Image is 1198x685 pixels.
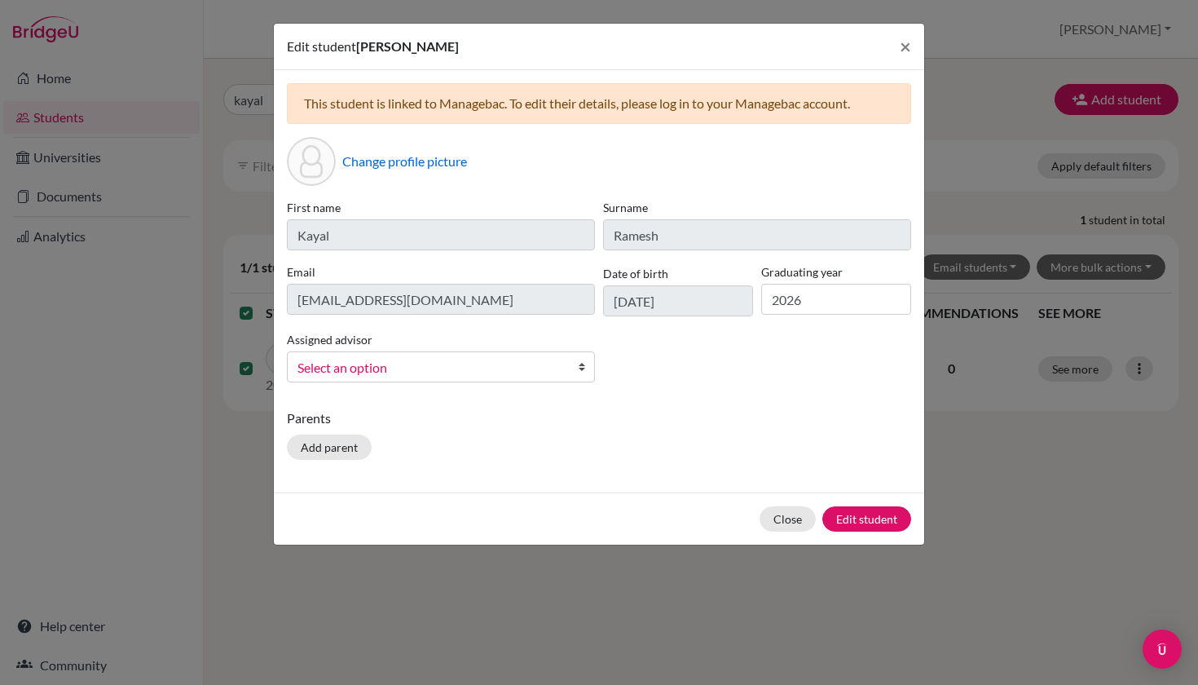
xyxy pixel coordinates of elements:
[287,263,595,281] label: Email
[297,357,563,378] span: Select an option
[822,506,911,532] button: Edit student
[287,331,372,348] label: Assigned advisor
[287,137,336,186] div: Profile picture
[761,263,911,281] label: Graduating year
[1143,630,1182,669] div: Open Intercom Messenger
[887,24,924,69] button: Close
[287,83,911,124] div: This student is linked to Managebac. To edit their details, please log in to your Managebac account.
[760,506,816,532] button: Close
[287,38,356,54] span: Edit student
[287,409,911,428] p: Parents
[287,199,595,216] label: First name
[356,38,459,54] span: [PERSON_NAME]
[603,285,753,316] input: dd/mm/yyyy
[900,34,911,58] span: ×
[287,435,372,460] button: Add parent
[603,199,911,216] label: Surname
[603,265,668,282] label: Date of birth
